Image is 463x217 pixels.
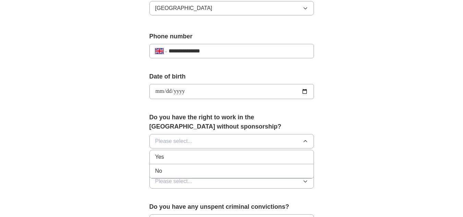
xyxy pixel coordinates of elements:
[155,177,193,185] span: Please select...
[149,113,314,131] label: Do you have the right to work in the [GEOGRAPHIC_DATA] without sponsorship?
[149,174,314,189] button: Please select...
[155,4,212,12] span: [GEOGRAPHIC_DATA]
[149,134,314,148] button: Please select...
[155,137,193,145] span: Please select...
[149,202,314,212] label: Do you have any unspent criminal convictions?
[155,167,162,175] span: No
[149,1,314,15] button: [GEOGRAPHIC_DATA]
[155,153,164,161] span: Yes
[149,32,314,41] label: Phone number
[149,72,314,81] label: Date of birth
